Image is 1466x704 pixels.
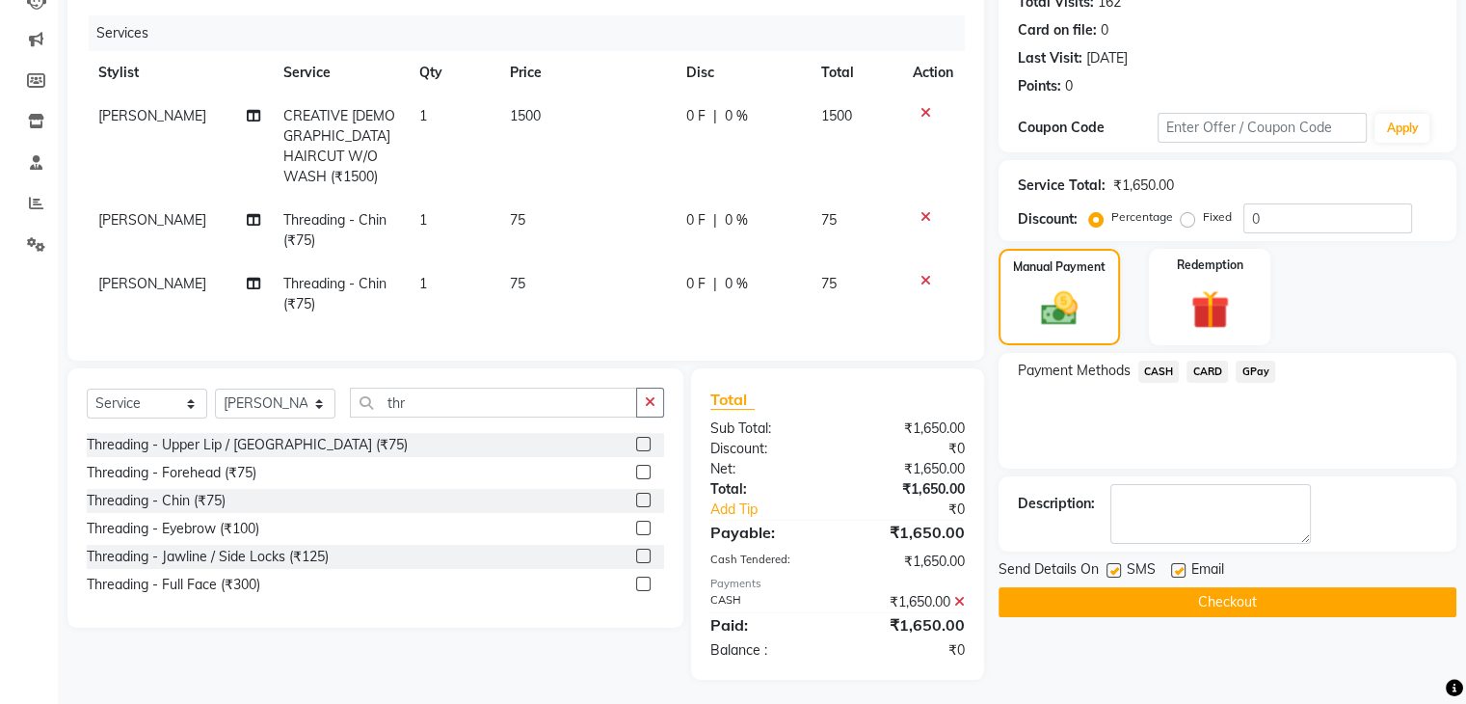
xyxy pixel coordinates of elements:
[87,435,408,455] div: Threading - Upper Lip / [GEOGRAPHIC_DATA] (₹75)
[838,439,979,459] div: ₹0
[999,559,1099,583] span: Send Details On
[696,640,838,661] div: Balance :
[98,107,206,124] span: [PERSON_NAME]
[901,51,965,95] th: Action
[838,613,979,636] div: ₹1,650.00
[1374,114,1429,143] button: Apply
[710,576,965,592] div: Payments
[1018,494,1095,514] div: Description:
[87,491,226,511] div: Threading - Chin (₹75)
[710,390,755,410] span: Total
[696,592,838,612] div: CASH
[675,51,810,95] th: Disc
[1086,48,1128,68] div: [DATE]
[810,51,901,95] th: Total
[272,51,408,95] th: Service
[696,439,838,459] div: Discount:
[419,275,427,292] span: 1
[696,552,838,572] div: Cash Tendered:
[419,107,427,124] span: 1
[89,15,979,51] div: Services
[1029,287,1089,330] img: _cash.svg
[1113,176,1174,196] div: ₹1,650.00
[686,106,706,126] span: 0 F
[1018,76,1061,96] div: Points:
[821,275,837,292] span: 75
[1138,361,1180,383] span: CASH
[1018,176,1106,196] div: Service Total:
[725,106,748,126] span: 0 %
[87,463,256,483] div: Threading - Forehead (₹75)
[821,211,837,229] span: 75
[87,547,329,567] div: Threading - Jawline / Side Locks (₹125)
[408,51,498,95] th: Qty
[838,419,979,439] div: ₹1,650.00
[686,274,706,294] span: 0 F
[725,210,748,230] span: 0 %
[283,275,386,312] span: Threading - Chin (₹75)
[838,521,979,544] div: ₹1,650.00
[1158,113,1368,143] input: Enter Offer / Coupon Code
[838,479,979,500] div: ₹1,650.00
[87,51,272,95] th: Stylist
[696,419,838,439] div: Sub Total:
[1186,361,1228,383] span: CARD
[98,275,206,292] span: [PERSON_NAME]
[999,587,1456,617] button: Checkout
[1018,118,1158,138] div: Coupon Code
[686,210,706,230] span: 0 F
[350,388,637,418] input: Search or Scan
[283,107,395,185] span: CREATIVE [DEMOGRAPHIC_DATA] HAIRCUT W/O WASH (₹1500)
[696,521,838,544] div: Payable:
[1236,361,1275,383] span: GPay
[838,552,979,572] div: ₹1,650.00
[1127,559,1156,583] span: SMS
[1191,559,1224,583] span: Email
[1018,361,1131,381] span: Payment Methods
[510,211,525,229] span: 75
[821,107,852,124] span: 1500
[98,211,206,229] span: [PERSON_NAME]
[713,210,717,230] span: |
[1018,20,1097,41] div: Card on file:
[1111,208,1173,226] label: Percentage
[283,211,386,249] span: Threading - Chin (₹75)
[1013,258,1106,276] label: Manual Payment
[419,211,427,229] span: 1
[696,500,861,520] a: Add Tip
[725,274,748,294] span: 0 %
[861,500,978,520] div: ₹0
[1065,76,1073,96] div: 0
[1203,208,1232,226] label: Fixed
[1179,285,1241,334] img: _gift.svg
[1018,209,1078,230] div: Discount:
[713,274,717,294] span: |
[696,613,838,636] div: Paid:
[838,459,979,479] div: ₹1,650.00
[498,51,675,95] th: Price
[696,479,838,500] div: Total:
[713,106,717,126] span: |
[1101,20,1108,41] div: 0
[1018,48,1082,68] div: Last Visit:
[510,275,525,292] span: 75
[510,107,541,124] span: 1500
[696,459,838,479] div: Net:
[87,519,259,539] div: Threading - Eyebrow (₹100)
[838,640,979,661] div: ₹0
[87,575,260,595] div: Threading - Full Face (₹300)
[1177,257,1243,274] label: Redemption
[838,592,979,612] div: ₹1,650.00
